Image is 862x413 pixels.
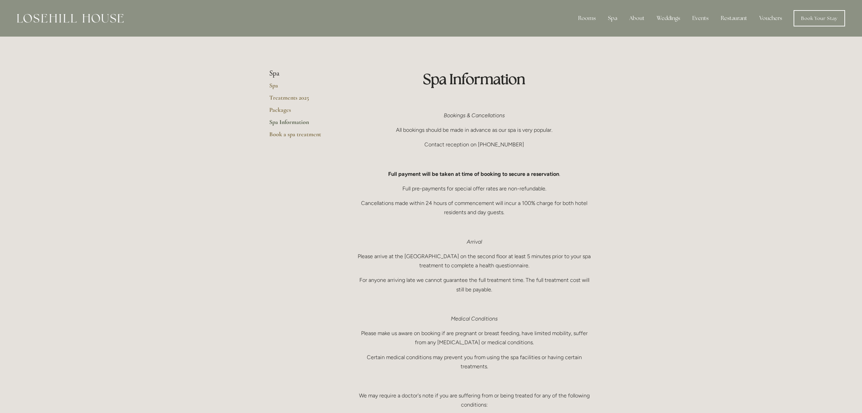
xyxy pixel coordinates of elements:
[356,329,593,347] p: Please make us aware on booking if are pregnant or breast feeding, have limited mobility, suffer ...
[356,275,593,294] p: For anyone arriving late we cannot guarantee the full treatment time. The full treatment cost wil...
[451,315,498,322] em: Medical Conditions
[269,118,334,130] a: Spa Information
[356,391,593,409] p: We may require a doctor's note if you are suffering from or being treated for any of the followin...
[651,12,686,25] div: Weddings
[754,12,787,25] a: Vouchers
[269,69,334,78] li: Spa
[423,70,525,88] strong: Spa Information
[356,199,593,217] p: Cancellations made within 24 hours of commencement will incur a 100% charge for both hotel reside...
[388,171,559,177] strong: Full payment will be taken at time of booking to secure a reservation
[356,252,593,270] p: Please arrive at the [GEOGRAPHIC_DATA] on the second floor at least 5 minutes prior to your spa t...
[573,12,601,25] div: Rooms
[444,112,505,119] em: Bookings & Cancellations
[269,130,334,143] a: Book a spa treatment
[603,12,623,25] div: Spa
[356,125,593,135] p: All bookings should be made in advance as our spa is very popular.
[715,12,753,25] div: Restaurant
[269,106,334,118] a: Packages
[269,82,334,94] a: Spa
[356,353,593,371] p: Certain medical conditions may prevent you from using the spa facilities or having certain treatm...
[17,14,124,23] img: Losehill House
[687,12,714,25] div: Events
[356,184,593,193] p: Full pre-payments for special offer rates are non-refundable.
[794,10,845,26] a: Book Your Stay
[624,12,650,25] div: About
[269,94,334,106] a: Treatments 2025
[356,169,593,179] p: .
[467,239,482,245] em: Arrival
[356,140,593,149] p: Contact reception on [PHONE_NUMBER]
